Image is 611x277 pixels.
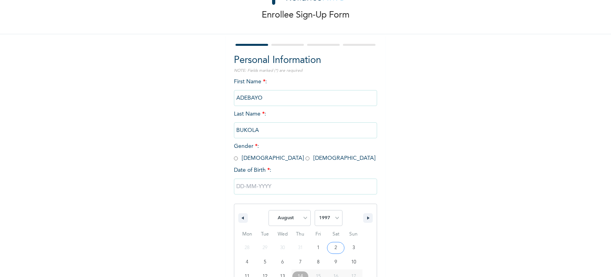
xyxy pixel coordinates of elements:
span: Fri [309,228,327,241]
span: 4 [246,255,248,269]
span: 2 [335,241,337,255]
span: 5 [264,255,266,269]
button: 5 [256,255,274,269]
button: 10 [344,255,362,269]
span: Tue [256,228,274,241]
span: Sat [327,228,345,241]
h2: Personal Information [234,53,377,68]
span: 3 [352,241,355,255]
span: 7 [299,255,302,269]
button: 1 [309,241,327,255]
span: First Name : [234,79,377,101]
span: 8 [317,255,319,269]
span: Mon [238,228,256,241]
span: 10 [351,255,356,269]
button: 6 [274,255,292,269]
span: 6 [281,255,284,269]
button: 8 [309,255,327,269]
button: 7 [292,255,309,269]
button: 3 [344,241,362,255]
p: NOTE: Fields marked (*) are required [234,68,377,74]
input: Enter your last name [234,122,377,138]
span: Thu [292,228,309,241]
span: Date of Birth : [234,166,271,175]
input: DD-MM-YYYY [234,179,377,194]
span: 9 [335,255,337,269]
span: Sun [344,228,362,241]
span: Wed [274,228,292,241]
button: 9 [327,255,345,269]
button: 2 [327,241,345,255]
p: Enrollee Sign-Up Form [262,9,350,22]
input: Enter your first name [234,90,377,106]
span: Last Name : [234,111,377,133]
span: 1 [317,241,319,255]
button: 4 [238,255,256,269]
span: Gender : [DEMOGRAPHIC_DATA] [DEMOGRAPHIC_DATA] [234,143,376,161]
